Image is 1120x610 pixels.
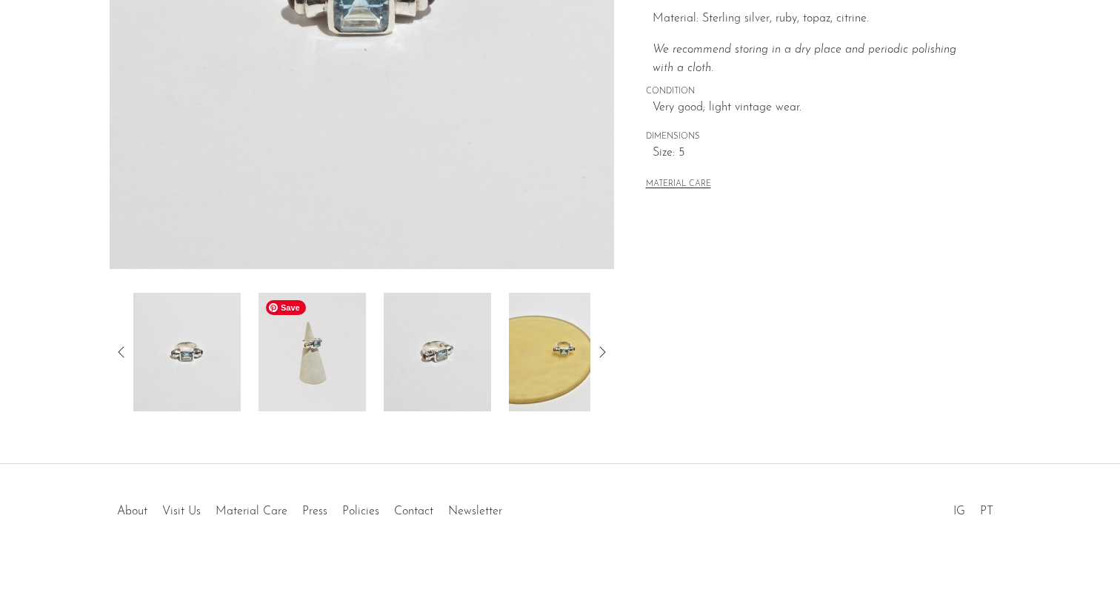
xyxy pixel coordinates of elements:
[216,505,287,517] a: Material Care
[259,293,366,411] img: Topaz Ruby Citrine Ring
[980,505,993,517] a: PT
[509,293,616,411] img: Topaz Ruby Citrine Ring
[302,505,327,517] a: Press
[110,494,510,522] ul: Quick links
[646,85,979,99] span: CONDITION
[946,494,1001,522] ul: Social Medias
[646,130,979,144] span: DIMENSIONS
[646,179,711,190] button: MATERIAL CARE
[953,505,965,517] a: IG
[394,505,433,517] a: Contact
[653,44,956,75] i: We recommend storing in a dry place and periodic polishing with a cloth.
[653,10,979,29] p: Material: Sterling silver, ruby, topaz, citrine.
[117,505,147,517] a: About
[653,99,979,118] span: Very good; light vintage wear.
[133,293,241,411] img: Topaz Ruby Citrine Ring
[342,505,379,517] a: Policies
[384,293,491,411] img: Topaz Ruby Citrine Ring
[162,505,201,517] a: Visit Us
[266,300,306,315] span: Save
[653,144,979,163] span: Size: 5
